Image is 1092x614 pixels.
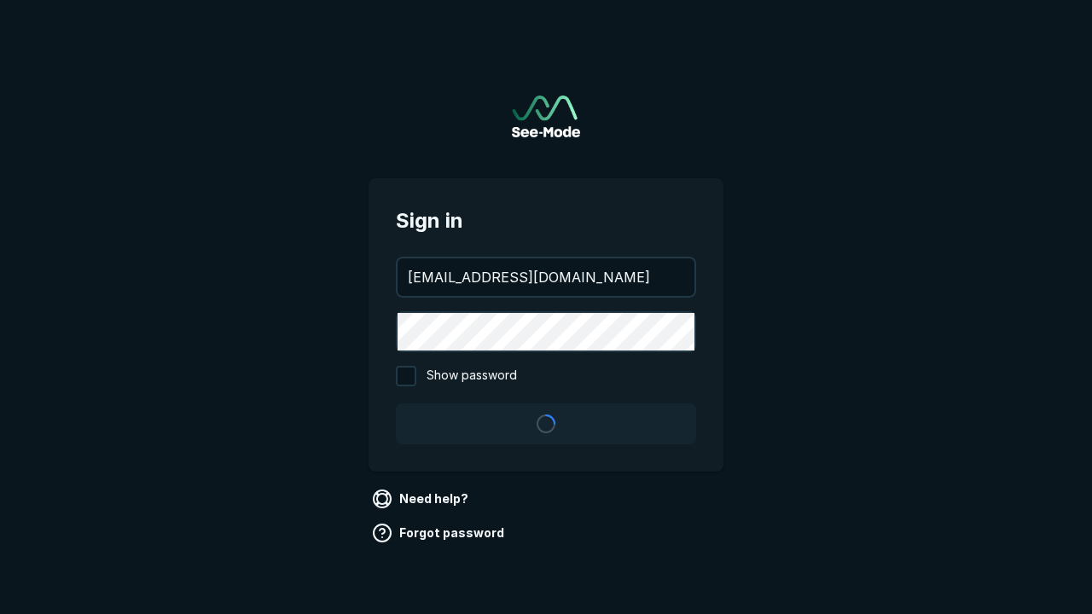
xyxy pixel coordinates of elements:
a: Go to sign in [512,96,580,137]
a: Forgot password [369,519,511,547]
input: your@email.com [398,258,694,296]
span: Sign in [396,206,696,236]
a: Need help? [369,485,475,513]
span: Show password [427,366,517,386]
img: See-Mode Logo [512,96,580,137]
